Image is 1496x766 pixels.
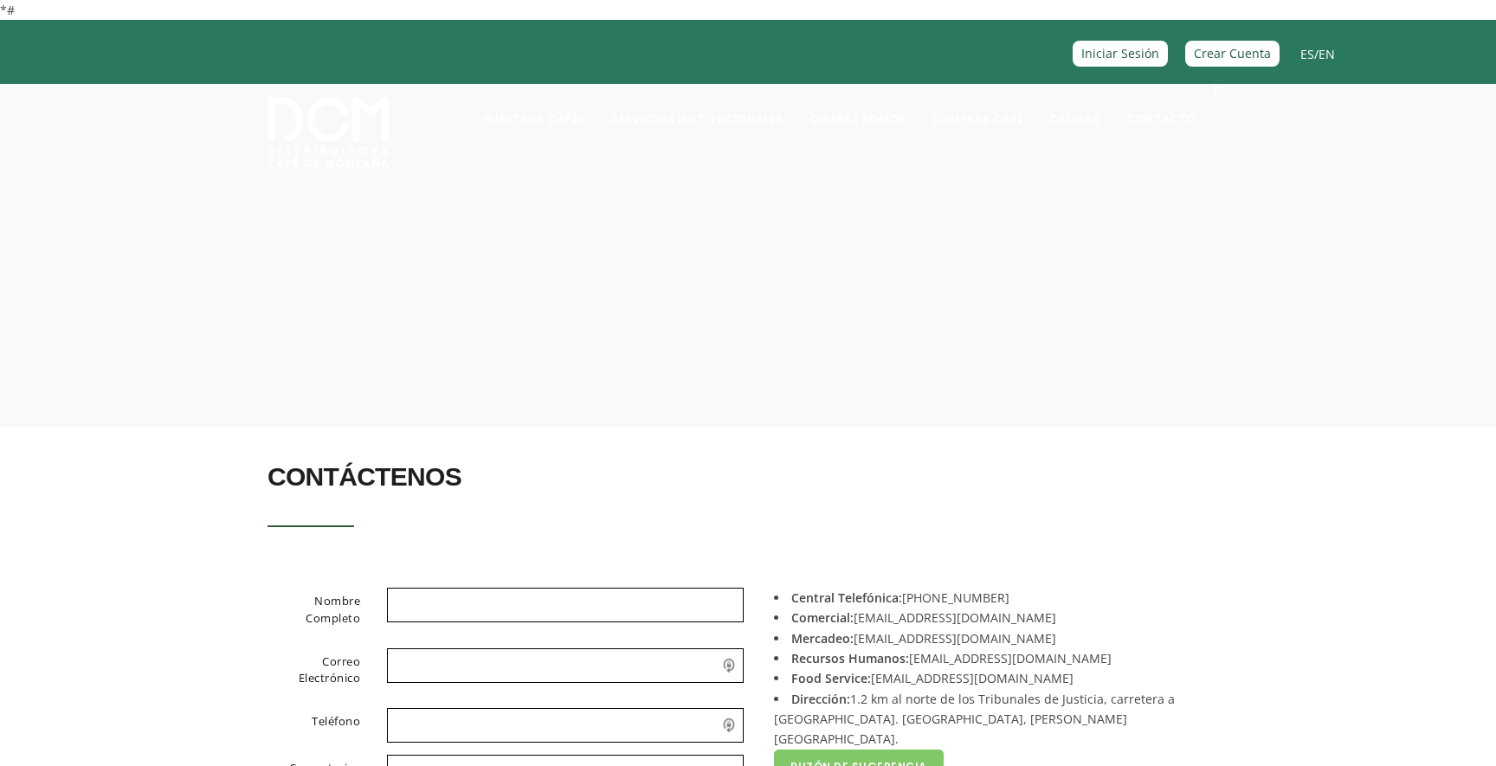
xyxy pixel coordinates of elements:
[601,86,794,126] a: Servicios Institucionales
[791,691,850,707] strong: Dirección:
[1319,46,1335,62] a: EN
[246,648,374,693] label: Correo Electrónico
[774,588,1215,608] li: [PHONE_NUMBER]
[473,86,596,126] a: Nuestros Cafés
[791,630,854,647] strong: Mercadeo:
[774,668,1215,688] li: [EMAIL_ADDRESS][DOMAIN_NAME]
[1300,44,1335,64] span: /
[791,589,902,606] strong: Central Telefónica:
[791,650,909,666] strong: Recursos Humanos:
[921,86,1034,126] a: Comprar Café
[799,86,916,126] a: Quiénes Somos
[1300,46,1314,62] a: ES
[246,708,374,739] label: Teléfono
[1039,86,1112,126] a: Calidad
[791,609,854,626] strong: Comercial:
[1117,86,1206,126] a: Contacto
[774,628,1215,648] li: [EMAIL_ADDRESS][DOMAIN_NAME]
[1073,41,1168,66] a: Iniciar Sesión
[1185,41,1280,66] a: Crear Cuenta
[246,588,374,633] label: Nombre Completo
[268,453,1228,501] h2: Contáctenos
[791,670,871,686] strong: Food Service:
[774,689,1215,750] li: 1.2 km al norte de los Tribunales de Justicia, carretera a [GEOGRAPHIC_DATA]. [GEOGRAPHIC_DATA], ...
[774,648,1215,668] li: [EMAIL_ADDRESS][DOMAIN_NAME]
[774,608,1215,628] li: [EMAIL_ADDRESS][DOMAIN_NAME]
